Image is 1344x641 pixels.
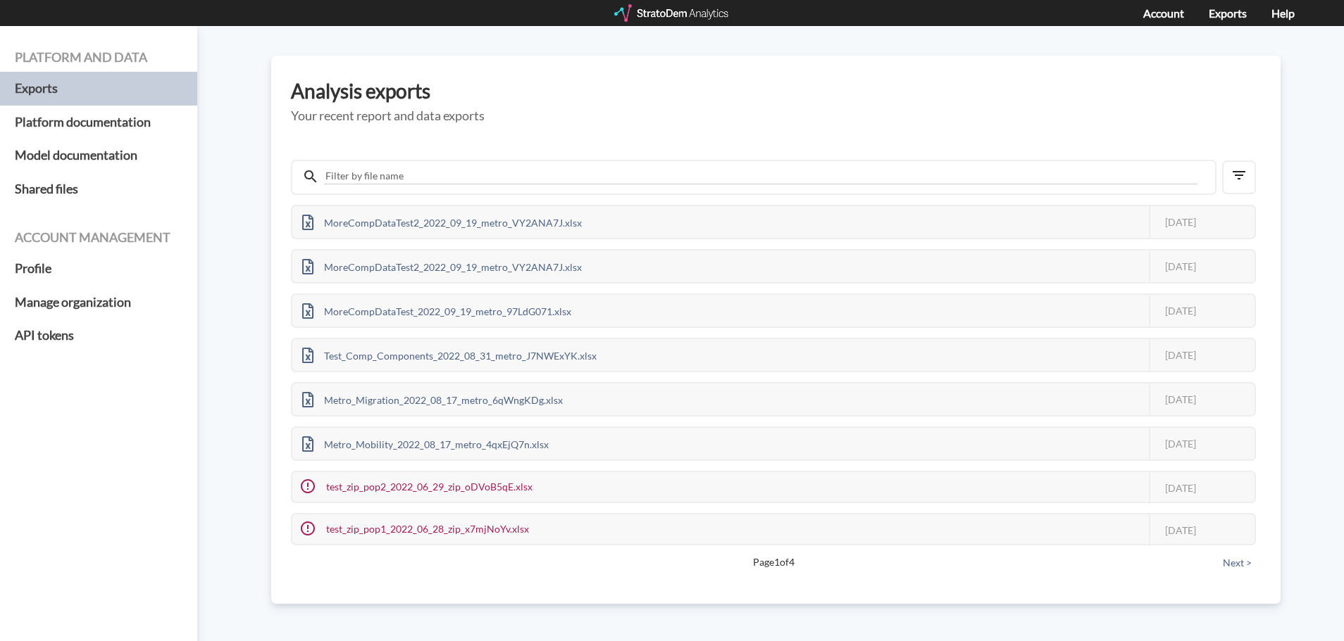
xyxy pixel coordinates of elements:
[292,250,592,282] div: MoreCompDataTest2_2022_09_19_metro_VY2ANA7J.xlsx
[292,303,581,315] a: MoreCompDataTest_2022_09_19_metro_97LdG071.xlsx
[292,295,581,326] div: MoreCompDataTest_2022_09_19_metro_97LdG071.xlsx
[340,555,1207,569] span: Page 1 of 4
[1219,555,1256,571] button: Next >
[291,80,1261,102] h3: Analysis exports
[15,51,182,65] h4: Platform and data
[15,231,182,245] h4: Account management
[15,319,182,353] a: API tokens
[15,286,182,319] a: Manage organization
[1149,472,1255,504] div: [DATE]
[1149,295,1255,326] div: [DATE]
[15,106,182,139] a: Platform documentation
[292,339,606,371] div: Test_Comp_Components_2022_08_31_metro_J7NWExYK.xlsx
[291,109,1261,123] h5: Your recent report and data exports
[1209,6,1247,20] a: Exports
[292,428,559,459] div: Metro_Mobility_2022_08_17_metro_4qxEjQ7n.xlsx
[324,168,1197,184] input: Filter by file name
[292,392,573,404] a: Metro_Migration_2022_08_17_metro_6qWngKDg.xlsx
[1149,383,1255,415] div: [DATE]
[292,383,573,415] div: Metro_Migration_2022_08_17_metro_6qWngKDg.xlsx
[15,139,182,172] a: Model documentation
[15,172,182,206] a: Shared files
[15,252,182,286] a: Profile
[1149,428,1255,459] div: [DATE]
[1149,250,1255,282] div: [DATE]
[292,436,559,448] a: Metro_Mobility_2022_08_17_metro_4qxEjQ7n.xlsx
[292,215,592,227] a: MoreCompDataTest2_2022_09_19_metro_VY2ANA7J.xlsx
[1149,514,1255,546] div: [DATE]
[292,514,539,544] div: test_zip_pop1_2022_06_28_zip_x7mjNoYv.xlsx
[292,348,606,360] a: Test_Comp_Components_2022_08_31_metro_J7NWExYK.xlsx
[1149,206,1255,238] div: [DATE]
[1271,6,1295,20] a: Help
[292,206,592,238] div: MoreCompDataTest2_2022_09_19_metro_VY2ANA7J.xlsx
[292,472,542,502] div: test_zip_pop2_2022_06_29_zip_oDVoB5qE.xlsx
[1149,339,1255,371] div: [DATE]
[1143,6,1184,20] a: Account
[292,259,592,271] a: MoreCompDataTest2_2022_09_19_metro_VY2ANA7J.xlsx
[15,72,182,106] a: Exports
